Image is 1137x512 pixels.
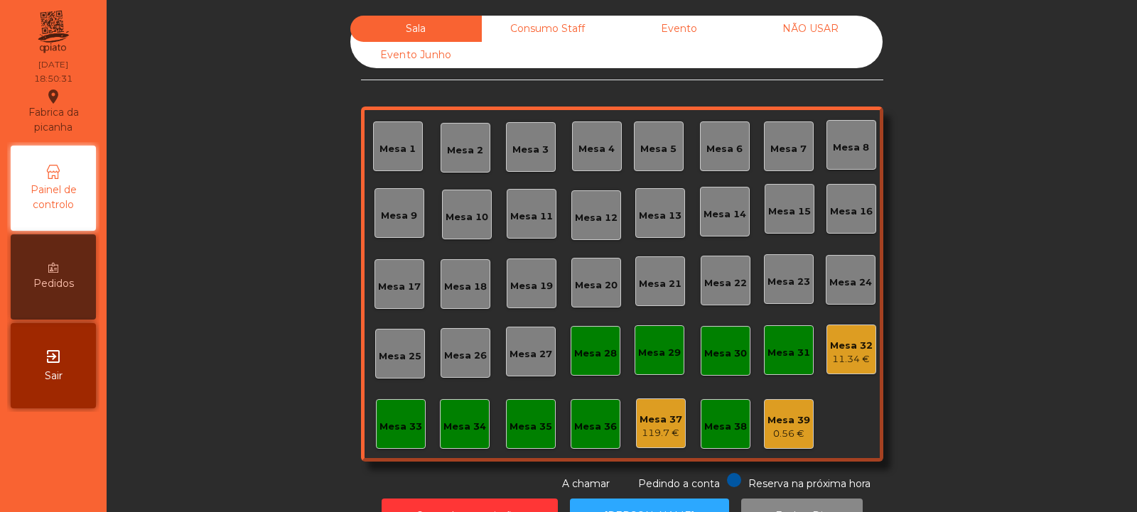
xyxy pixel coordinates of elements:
div: Mesa 24 [829,276,872,290]
div: Mesa 19 [510,279,553,293]
img: qpiato [36,7,70,57]
div: Mesa 10 [446,210,488,224]
div: Mesa 36 [574,420,617,434]
div: Mesa 5 [640,142,677,156]
div: Mesa 31 [767,346,810,360]
div: Mesa 35 [510,420,552,434]
span: Pedindo a conta [638,477,720,490]
i: location_on [45,88,62,105]
span: Painel de controlo [14,183,92,212]
div: 18:50:31 [34,72,72,85]
span: Reserva na próxima hora [748,477,871,490]
div: Mesa 30 [704,347,747,361]
div: Mesa 21 [639,277,681,291]
div: 119.7 € [640,426,682,440]
div: Mesa 23 [767,275,810,289]
div: Mesa 22 [704,276,747,290]
div: Mesa 29 [638,346,681,360]
div: Mesa 11 [510,209,553,224]
div: Mesa 3 [512,143,549,157]
div: Mesa 13 [639,209,681,223]
div: Sala [350,16,482,42]
div: Mesa 18 [444,280,487,294]
div: Mesa 34 [443,420,486,434]
div: Mesa 12 [575,211,618,225]
div: Mesa 14 [704,207,746,222]
div: 0.56 € [767,427,810,441]
div: Mesa 8 [833,141,869,155]
div: Mesa 38 [704,420,747,434]
div: Mesa 25 [379,349,421,364]
div: Fabrica da picanha [11,88,95,135]
div: Mesa 32 [830,339,873,353]
div: Mesa 9 [381,209,417,223]
div: Mesa 37 [640,413,682,427]
div: Mesa 2 [447,143,483,158]
div: Mesa 39 [767,413,810,427]
div: NÃO USAR [745,16,876,42]
div: Mesa 20 [575,278,618,293]
span: Pedidos [33,276,74,291]
div: Mesa 15 [768,205,811,219]
div: Mesa 6 [706,142,743,156]
div: Mesa 28 [574,347,617,361]
div: Mesa 4 [578,142,615,156]
div: Mesa 17 [378,280,421,294]
div: Mesa 7 [770,142,807,156]
div: Consumo Staff [482,16,613,42]
div: [DATE] [38,58,68,71]
span: A chamar [562,477,610,490]
div: Mesa 27 [510,347,552,361]
div: 11.34 € [830,352,873,366]
i: exit_to_app [45,348,62,365]
div: Evento Junho [350,42,482,68]
div: Mesa 16 [830,205,873,219]
div: Mesa 33 [379,420,422,434]
div: Mesa 1 [379,142,416,156]
span: Sair [45,369,63,383]
div: Mesa 26 [444,349,487,363]
div: Evento [613,16,745,42]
